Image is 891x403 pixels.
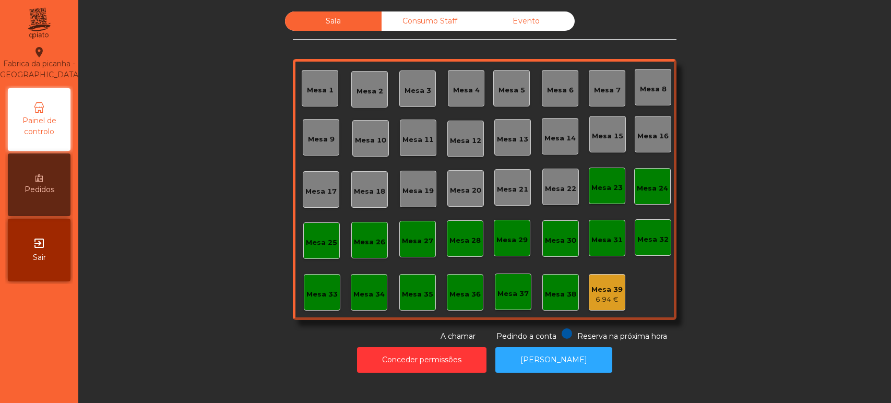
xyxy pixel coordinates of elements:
[357,347,486,373] button: Conceder permissões
[25,184,54,195] span: Pedidos
[306,289,338,300] div: Mesa 33
[449,235,481,246] div: Mesa 28
[591,183,623,193] div: Mesa 23
[285,11,382,31] div: Sala
[33,252,46,263] span: Sair
[547,85,574,96] div: Mesa 6
[497,134,528,145] div: Mesa 13
[545,289,576,300] div: Mesa 38
[637,183,668,194] div: Mesa 24
[402,135,434,145] div: Mesa 11
[498,85,525,96] div: Mesa 5
[591,294,623,305] div: 6.94 €
[497,289,529,299] div: Mesa 37
[305,186,337,197] div: Mesa 17
[308,134,335,145] div: Mesa 9
[453,85,480,96] div: Mesa 4
[592,131,623,141] div: Mesa 15
[450,136,481,146] div: Mesa 12
[496,331,556,341] span: Pedindo a conta
[355,135,386,146] div: Mesa 10
[402,186,434,196] div: Mesa 19
[33,237,45,250] i: exit_to_app
[450,185,481,196] div: Mesa 20
[441,331,476,341] span: A chamar
[354,186,385,197] div: Mesa 18
[495,347,612,373] button: [PERSON_NAME]
[354,237,385,247] div: Mesa 26
[497,184,528,195] div: Mesa 21
[402,289,433,300] div: Mesa 35
[353,289,385,300] div: Mesa 34
[307,85,334,96] div: Mesa 1
[306,238,337,248] div: Mesa 25
[478,11,575,31] div: Evento
[405,86,431,96] div: Mesa 3
[637,131,669,141] div: Mesa 16
[545,184,576,194] div: Mesa 22
[449,289,481,300] div: Mesa 36
[496,235,528,245] div: Mesa 29
[544,133,576,144] div: Mesa 14
[637,234,669,245] div: Mesa 32
[10,115,68,137] span: Painel de controlo
[402,236,433,246] div: Mesa 27
[357,86,383,97] div: Mesa 2
[591,235,623,245] div: Mesa 31
[591,285,623,295] div: Mesa 39
[640,84,667,94] div: Mesa 8
[594,85,621,96] div: Mesa 7
[33,46,45,58] i: location_on
[382,11,478,31] div: Consumo Staff
[545,235,576,246] div: Mesa 30
[26,5,52,42] img: qpiato
[577,331,667,341] span: Reserva na próxima hora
